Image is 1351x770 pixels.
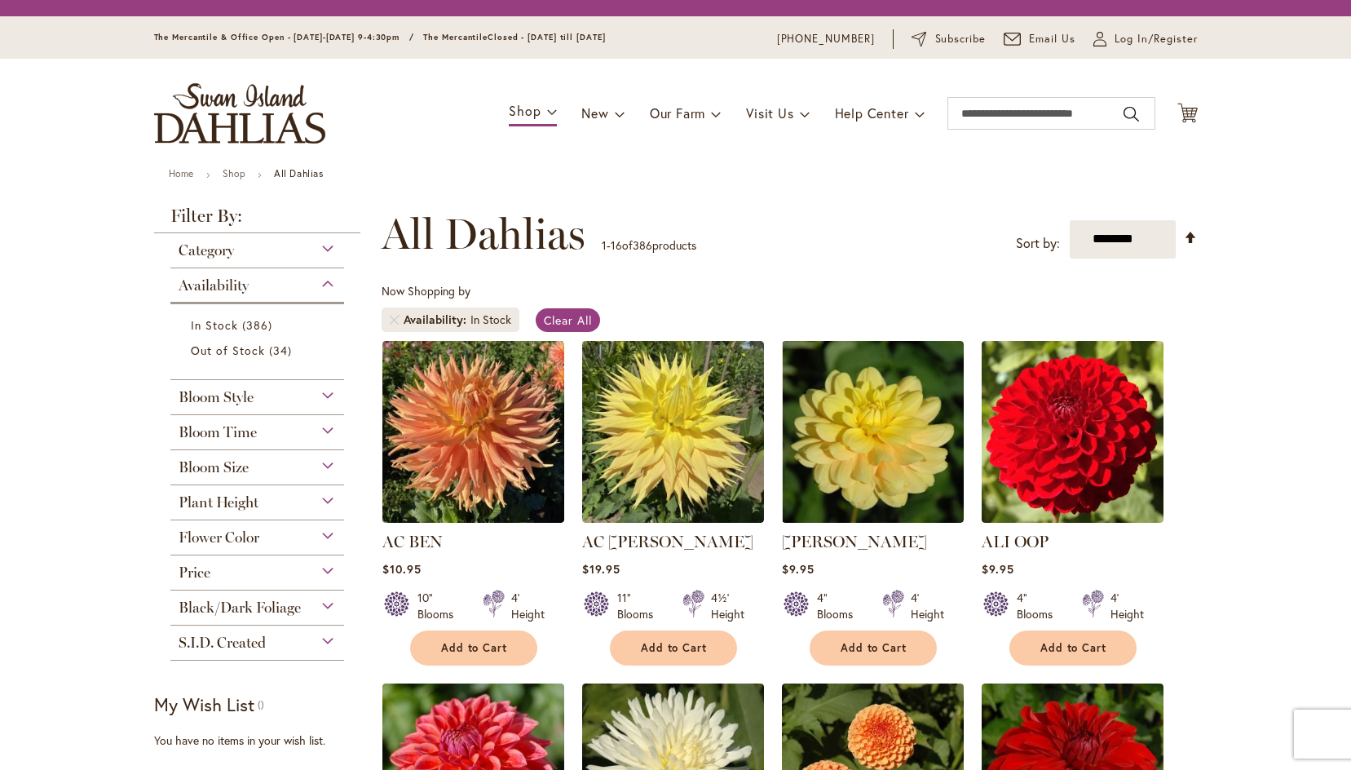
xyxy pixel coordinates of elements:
button: Add to Cart [1009,631,1137,666]
strong: All Dahlias [274,167,324,179]
img: ALI OOP [982,341,1163,523]
span: Add to Cart [1040,641,1107,655]
span: In Stock [191,317,238,333]
span: Price [179,564,210,582]
button: Add to Cart [810,631,937,666]
span: New [581,104,608,122]
span: 1 [602,237,607,253]
span: Availability [404,312,470,328]
a: [PHONE_NUMBER] [777,31,876,47]
a: store logo [154,83,325,144]
span: All Dahlias [382,210,585,259]
span: Add to Cart [441,641,508,655]
span: Clear All [544,312,592,328]
div: 4" Blooms [817,590,863,622]
span: Closed - [DATE] till [DATE] [488,32,605,42]
span: 34 [269,342,296,359]
span: Flower Color [179,529,259,547]
img: AHOY MATEY [782,341,964,523]
a: Clear All [536,308,600,332]
span: Help Center [835,104,909,122]
strong: My Wish List [154,693,254,716]
div: You have no items in your wish list. [154,732,372,749]
a: [PERSON_NAME] [782,532,927,551]
span: Now Shopping by [382,283,470,299]
div: 11" Blooms [617,590,663,622]
a: AC BEN [382,532,443,551]
strong: Filter By: [154,207,361,233]
div: 10" Blooms [417,590,463,622]
span: Log In/Register [1115,31,1198,47]
a: Subscribe [912,31,986,47]
span: Add to Cart [841,641,907,655]
span: Our Farm [650,104,705,122]
a: Shop [223,167,245,179]
span: Subscribe [935,31,987,47]
span: Plant Height [179,493,258,511]
a: Remove Availability In Stock [390,315,400,325]
a: AC BEN [382,511,564,526]
a: ALI OOP [982,532,1049,551]
span: 16 [611,237,622,253]
span: Availability [179,277,249,294]
a: Log In/Register [1093,31,1198,47]
button: Add to Cart [410,631,537,666]
span: Visit Us [746,104,793,122]
span: 386 [242,316,276,334]
div: 4½' Height [711,590,744,622]
span: The Mercantile & Office Open - [DATE]-[DATE] 9-4:30pm / The Mercantile [154,32,488,42]
span: 386 [633,237,652,253]
span: Bloom Size [179,458,249,476]
a: Out of Stock 34 [191,342,329,359]
a: AHOY MATEY [782,511,964,526]
p: - of products [602,232,696,259]
a: ALI OOP [982,511,1163,526]
span: $9.95 [982,561,1014,577]
div: 4' Height [1110,590,1144,622]
a: AC Jeri [582,511,764,526]
img: AC Jeri [582,341,764,523]
span: S.I.D. Created [179,634,266,652]
span: Bloom Style [179,388,254,406]
div: In Stock [470,312,511,328]
a: Home [169,167,194,179]
span: $19.95 [582,561,620,577]
span: Shop [509,102,541,119]
a: Email Us [1004,31,1075,47]
div: 4" Blooms [1017,590,1062,622]
a: In Stock 386 [191,316,329,334]
span: $10.95 [382,561,422,577]
label: Sort by: [1016,228,1060,259]
a: AC [PERSON_NAME] [582,532,753,551]
span: Add to Cart [641,641,708,655]
div: 4' Height [911,590,944,622]
button: Add to Cart [610,631,737,666]
img: AC BEN [382,341,564,523]
span: Bloom Time [179,423,257,441]
span: Black/Dark Foliage [179,599,301,617]
span: $9.95 [782,561,815,577]
span: Category [179,241,234,259]
span: Out of Stock [191,343,266,358]
span: Email Us [1029,31,1075,47]
div: 4' Height [511,590,545,622]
